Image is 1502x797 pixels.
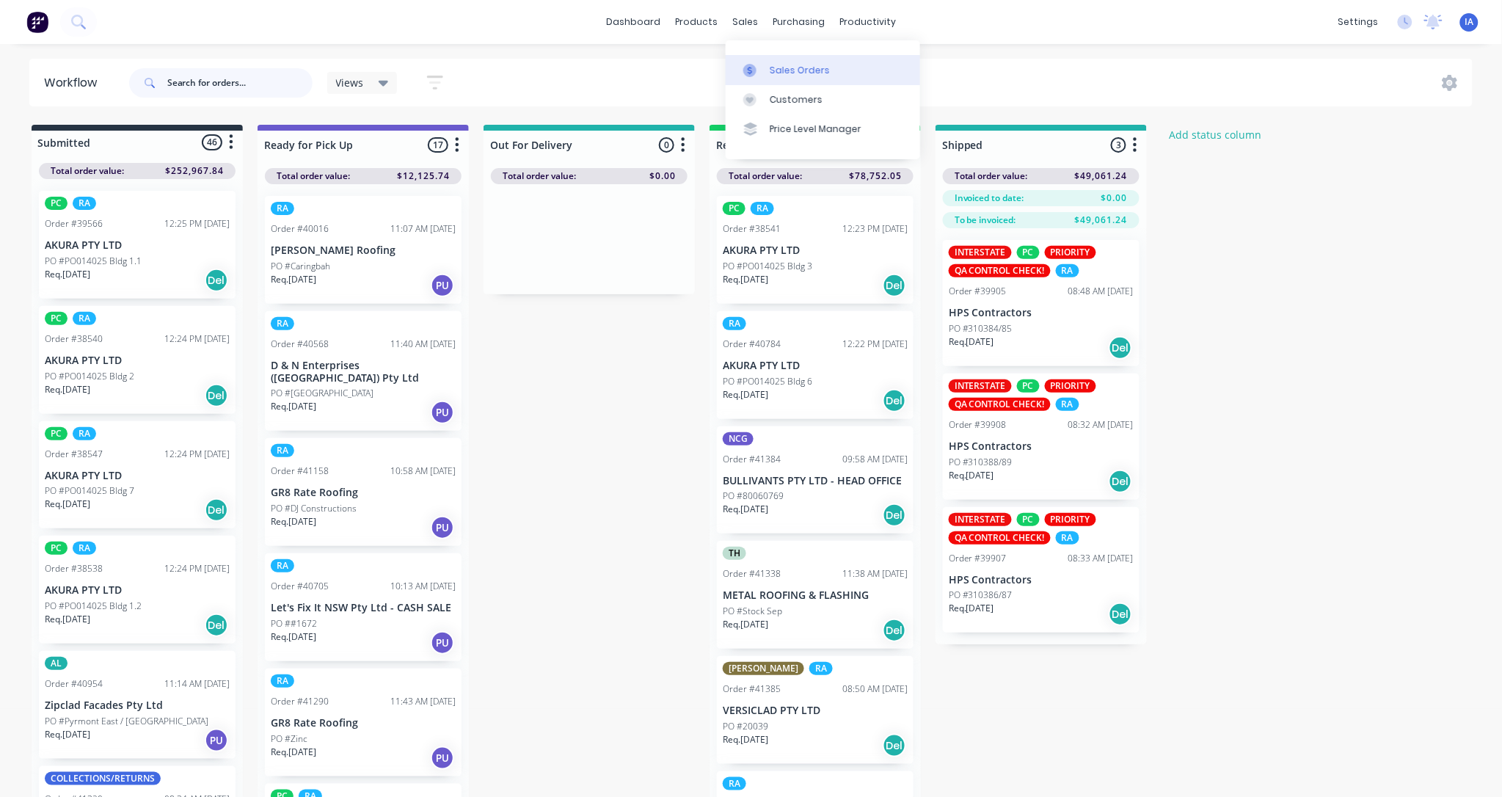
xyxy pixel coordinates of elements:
div: Del [205,498,228,522]
span: Invoiced to date: [955,192,1024,205]
div: Order #40568 [271,338,329,351]
div: PU [431,631,454,655]
a: dashboard [599,11,668,33]
div: 12:22 PM [DATE] [842,338,908,351]
div: Order #41338 [723,567,781,581]
p: Req. [DATE] [271,630,316,644]
p: PO #PO014025 Bldg 3 [723,260,812,273]
div: settings [1331,11,1386,33]
p: D & N Enterprises ([GEOGRAPHIC_DATA]) Pty Ltd [271,360,456,385]
p: HPS Contractors [949,574,1134,586]
div: ALOrder #4095411:14 AM [DATE]Zipclad Facades Pty LtdPO #Pyrmont East / [GEOGRAPHIC_DATA]Req.[DATE]PU [39,651,236,759]
div: THOrder #4133811:38 AM [DATE]METAL ROOFING & FLASHINGPO #Stock SepReq.[DATE]Del [717,541,914,649]
span: $49,061.24 [1075,170,1128,183]
p: Zipclad Facades Pty Ltd [45,699,230,712]
div: Sales Orders [770,64,830,77]
div: 08:32 AM [DATE] [1068,418,1134,432]
div: RA [73,197,96,210]
div: Del [1109,470,1132,493]
div: PC [45,427,68,440]
div: 09:58 AM [DATE] [842,453,908,466]
div: QA CONTROL CHECK! [949,531,1051,545]
div: INTERSTATEPCPRIORITYQA CONTROL CHECK!RAOrder #3990708:33 AM [DATE]HPS ContractorsPO #310386/87Req... [943,507,1140,633]
span: Total order value: [955,170,1028,183]
div: PU [431,516,454,539]
div: INTERSTATE [949,379,1012,393]
p: HPS Contractors [949,440,1134,453]
div: Order #41385 [723,683,781,696]
span: $12,125.74 [397,170,450,183]
p: Let's Fix It NSW Pty Ltd - CASH SALE [271,602,456,614]
div: INTERSTATE [949,513,1012,526]
div: 11:40 AM [DATE] [390,338,456,351]
div: Del [883,734,906,757]
div: RAOrder #4115810:58 AM [DATE]GR8 Rate RoofingPO #DJ ConstructionsReq.[DATE]PU [265,438,462,546]
a: Customers [726,85,920,114]
p: Req. [DATE] [271,273,316,286]
div: RA [723,777,746,790]
p: AKURA PTY LTD [45,239,230,252]
p: Req. [DATE] [949,602,994,615]
div: PU [431,746,454,770]
div: Del [1109,603,1132,626]
p: Req. [DATE] [271,400,316,413]
div: RA [1056,264,1079,277]
p: METAL ROOFING & FLASHING [723,589,908,602]
div: PC [45,312,68,325]
div: PC [1017,379,1040,393]
p: PO #[GEOGRAPHIC_DATA] [271,387,373,400]
div: products [668,11,725,33]
p: PO #310384/85 [949,322,1013,335]
div: Order #41290 [271,695,329,708]
p: Req. [DATE] [45,728,90,741]
input: Search for orders... [167,68,313,98]
div: purchasing [765,11,832,33]
div: Del [205,614,228,637]
span: IA [1465,15,1474,29]
span: Total order value: [277,170,350,183]
div: Price Level Manager [770,123,861,136]
p: PO #PO014025 Bldg 7 [45,484,134,498]
div: 11:43 AM [DATE] [390,695,456,708]
span: To be invoiced: [955,214,1016,227]
span: Views [336,75,364,90]
div: sales [725,11,765,33]
span: $0.00 [1101,192,1128,205]
div: PU [431,401,454,424]
p: PO #310388/89 [949,456,1013,469]
div: RA [271,674,294,688]
div: PC [1017,513,1040,526]
div: Order #41158 [271,465,329,478]
div: PRIORITY [1045,513,1096,526]
div: QA CONTROL CHECK! [949,264,1051,277]
div: 08:33 AM [DATE] [1068,552,1134,565]
p: PO #80060769 [723,490,784,503]
div: TH [723,547,746,560]
div: RA [809,662,833,675]
div: PC [1017,246,1040,259]
div: 08:50 AM [DATE] [842,683,908,696]
div: Order #40705 [271,580,329,593]
div: PCRAOrder #3854012:24 PM [DATE]AKURA PTY LTDPO #PO014025 Bldg 2Req.[DATE]Del [39,306,236,414]
div: 12:24 PM [DATE] [164,332,230,346]
p: VERSICLAD PTY LTD [723,705,908,717]
div: PC [45,197,68,210]
div: RA [271,559,294,572]
div: Order #40016 [271,222,329,236]
div: RA [1056,531,1079,545]
p: AKURA PTY LTD [723,360,908,372]
p: PO #310386/87 [949,589,1013,602]
p: PO #DJ Constructions [271,502,357,515]
div: 12:25 PM [DATE] [164,217,230,230]
div: AL [45,657,68,670]
div: 12:24 PM [DATE] [164,562,230,575]
p: PO #Caringbah [271,260,330,273]
p: AKURA PTY LTD [45,354,230,367]
div: RA [73,312,96,325]
div: PU [431,274,454,297]
div: RA [271,444,294,457]
span: $49,061.24 [1075,214,1128,227]
div: Order #41384 [723,453,781,466]
p: AKURA PTY LTD [45,470,230,482]
p: PO #Pyrmont East / [GEOGRAPHIC_DATA] [45,715,208,728]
